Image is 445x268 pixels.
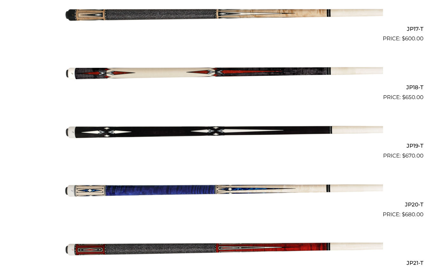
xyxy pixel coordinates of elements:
[402,35,423,42] bdi: 600.00
[402,211,423,218] bdi: 680.00
[62,163,383,216] img: JP20-T
[402,152,405,159] span: $
[22,140,423,152] h2: JP19-T
[22,23,423,35] h2: JP17-T
[22,163,423,218] a: JP20-T $680.00
[402,211,405,218] span: $
[402,94,423,100] bdi: 650.00
[402,94,405,100] span: $
[22,198,423,210] h2: JP20-T
[62,104,383,157] img: JP19-T
[22,104,423,160] a: JP19-T $670.00
[402,35,405,42] span: $
[402,152,423,159] bdi: 670.00
[22,45,423,101] a: JP18-T $650.00
[62,45,383,99] img: JP18-T
[22,81,423,93] h2: JP18-T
